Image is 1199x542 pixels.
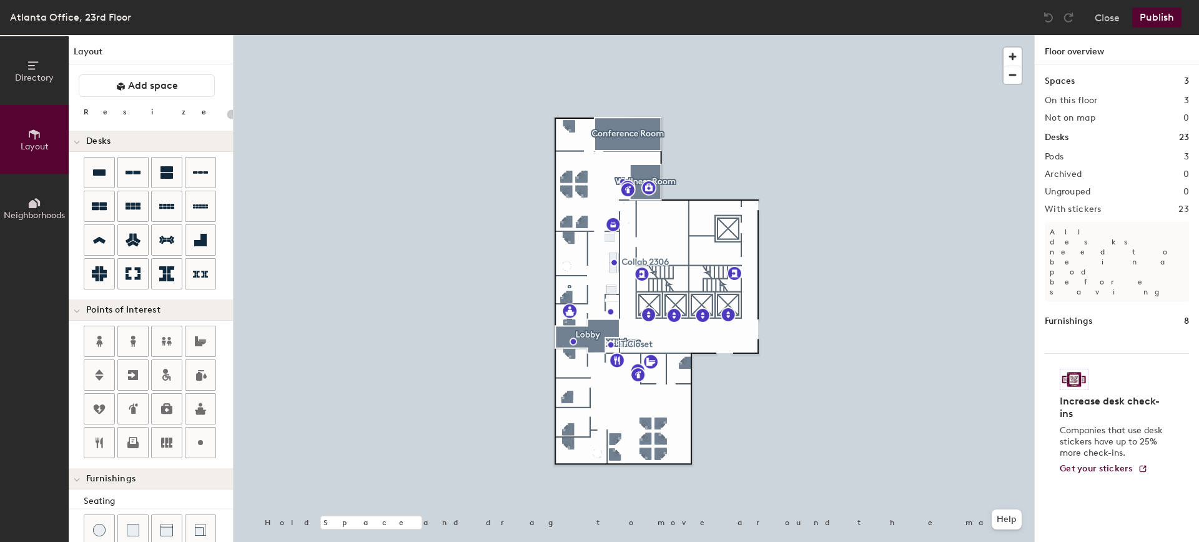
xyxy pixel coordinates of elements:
[84,107,222,117] div: Resize
[127,524,139,536] img: Cushion
[1045,96,1098,106] h2: On this floor
[1132,8,1182,28] button: Publish
[1045,204,1102,214] h2: With stickers
[79,74,215,97] button: Add space
[128,79,178,92] span: Add space
[1060,395,1167,420] h4: Increase desk check-ins
[1183,187,1189,197] h2: 0
[1045,113,1095,123] h2: Not on map
[1045,152,1063,162] h2: Pods
[1184,96,1189,106] h2: 3
[160,524,173,536] img: Couch (middle)
[1045,131,1068,144] h1: Desks
[4,210,65,221] span: Neighborhoods
[93,524,106,536] img: Stool
[1183,113,1189,123] h2: 0
[1184,152,1189,162] h2: 3
[1035,35,1199,64] h1: Floor overview
[84,494,233,508] div: Seating
[1045,169,1082,179] h2: Archived
[1060,425,1167,459] p: Companies that use desk stickers have up to 25% more check-ins.
[992,509,1022,529] button: Help
[194,524,207,536] img: Couch (corner)
[1179,131,1189,144] h1: 23
[1060,463,1133,474] span: Get your stickers
[1178,204,1189,214] h2: 23
[86,136,111,146] span: Desks
[86,305,160,315] span: Points of Interest
[1184,74,1189,88] h1: 3
[1060,369,1088,390] img: Sticker logo
[1184,314,1189,328] h1: 8
[86,474,136,484] span: Furnishings
[1045,222,1189,302] p: All desks need to be in a pod before saving
[1045,187,1091,197] h2: Ungrouped
[1183,169,1189,179] h2: 0
[69,45,233,64] h1: Layout
[15,73,54,83] span: Directory
[1042,11,1055,24] img: Undo
[1095,8,1120,28] button: Close
[1045,74,1075,88] h1: Spaces
[21,141,49,152] span: Layout
[1045,314,1092,328] h1: Furnishings
[1060,464,1148,474] a: Get your stickers
[1062,11,1075,24] img: Redo
[10,9,131,25] div: Atlanta Office, 23rd Floor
